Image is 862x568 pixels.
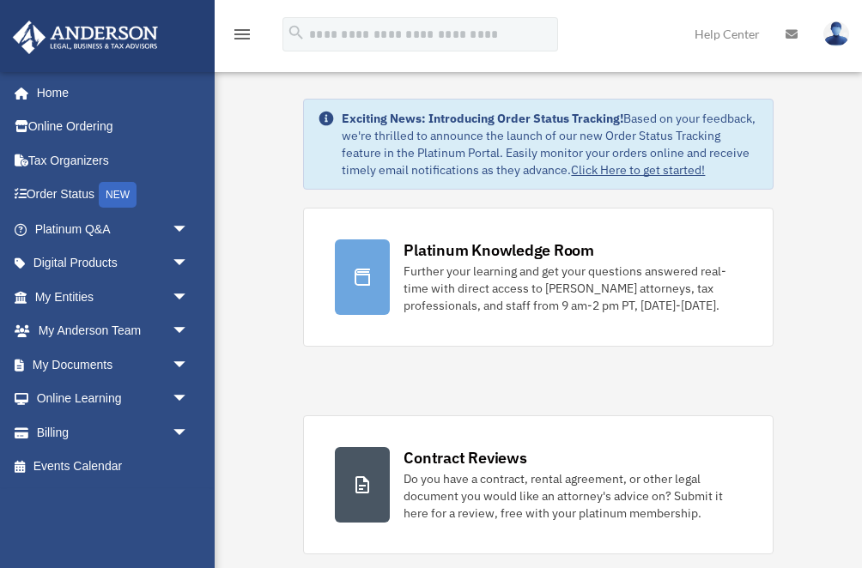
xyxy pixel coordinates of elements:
[342,111,623,126] strong: Exciting News: Introducing Order Status Tracking!
[287,23,306,42] i: search
[12,178,215,213] a: Order StatusNEW
[571,162,705,178] a: Click Here to get started!
[172,382,206,417] span: arrow_drop_down
[12,415,215,450] a: Billingarrow_drop_down
[12,76,206,110] a: Home
[8,21,163,54] img: Anderson Advisors Platinum Portal
[342,110,758,178] div: Based on your feedback, we're thrilled to announce the launch of our new Order Status Tracking fe...
[12,143,215,178] a: Tax Organizers
[12,347,215,382] a: My Documentsarrow_drop_down
[303,208,773,347] a: Platinum Knowledge Room Further your learning and get your questions answered real-time with dire...
[404,447,526,468] div: Contract Reviews
[823,21,849,46] img: User Pic
[404,239,594,261] div: Platinum Knowledge Room
[172,347,206,383] span: arrow_drop_down
[12,382,215,416] a: Online Learningarrow_drop_down
[12,450,215,484] a: Events Calendar
[12,212,215,246] a: Platinum Q&Aarrow_drop_down
[172,415,206,450] span: arrow_drop_down
[12,314,215,348] a: My Anderson Teamarrow_drop_down
[172,314,206,349] span: arrow_drop_down
[172,280,206,315] span: arrow_drop_down
[172,212,206,247] span: arrow_drop_down
[232,30,252,45] a: menu
[404,470,741,522] div: Do you have a contract, rental agreement, or other legal document you would like an attorney's ad...
[232,24,252,45] i: menu
[12,280,215,314] a: My Entitiesarrow_drop_down
[303,415,773,554] a: Contract Reviews Do you have a contract, rental agreement, or other legal document you would like...
[172,246,206,281] span: arrow_drop_down
[12,110,215,144] a: Online Ordering
[99,182,137,208] div: NEW
[404,263,741,314] div: Further your learning and get your questions answered real-time with direct access to [PERSON_NAM...
[12,246,215,281] a: Digital Productsarrow_drop_down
